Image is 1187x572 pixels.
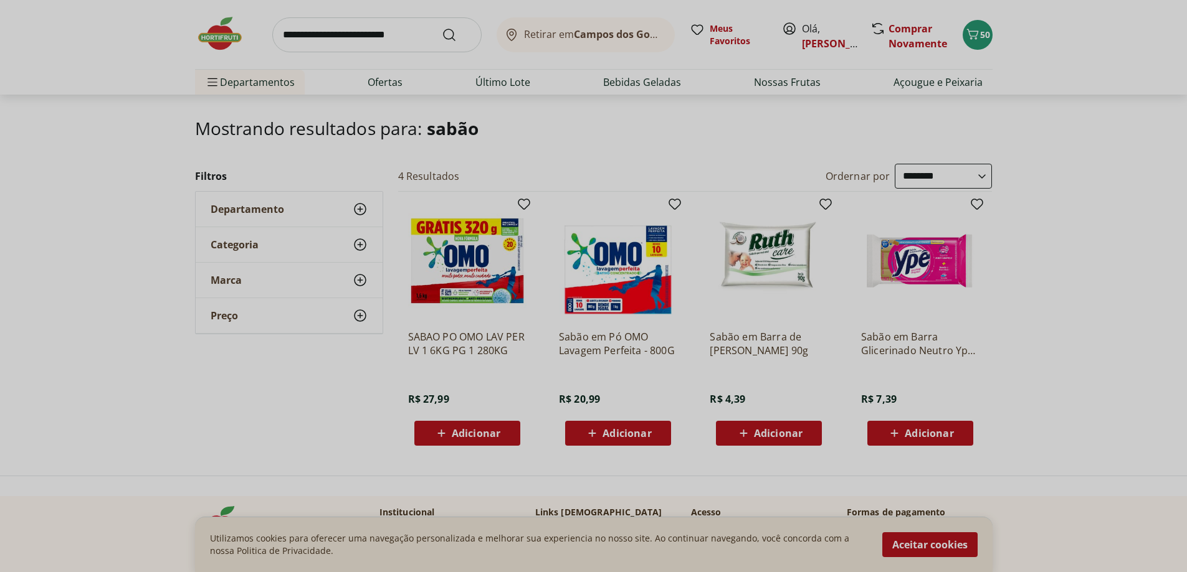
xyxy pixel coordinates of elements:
[195,15,257,52] img: Hortifruti
[690,22,767,47] a: Meus Favoritos
[574,27,800,41] b: Campos dos Goytacazes/[GEOGRAPHIC_DATA]
[867,421,973,446] button: Adicionar
[427,116,479,140] span: sabão
[211,274,242,286] span: Marca
[559,202,677,320] img: Sabão em Pó OMO Lavagem Perfeita - 800G
[889,22,947,50] a: Comprar Novamente
[894,75,983,90] a: Açougue e Peixaria
[802,37,883,50] a: [PERSON_NAME]
[452,428,500,438] span: Adicionar
[408,202,527,320] img: SABAO PO OMO LAV PER LV 1 6KG PG 1 280KG
[754,428,803,438] span: Adicionar
[691,506,722,518] p: Acesso
[861,202,980,320] img: Sabão em Barra Glicerinado Neutro Ype 180g
[754,75,821,90] a: Nossas Frutas
[716,421,822,446] button: Adicionar
[195,118,993,138] h1: Mostrando resultados para:
[196,227,383,262] button: Categoria
[414,421,520,446] button: Adicionar
[398,169,460,183] h2: 4 Resultados
[196,298,383,333] button: Preço
[211,309,238,322] span: Preço
[882,532,978,557] button: Aceitar cookies
[408,392,449,406] span: R$ 27,99
[272,17,482,52] input: search
[475,75,530,90] a: Último Lote
[205,67,220,97] button: Menu
[802,21,857,51] span: Olá,
[603,428,651,438] span: Adicionar
[408,330,527,357] a: SABAO PO OMO LAV PER LV 1 6KG PG 1 280KG
[497,17,675,52] button: Retirar emCampos dos Goytacazes/[GEOGRAPHIC_DATA]
[980,29,990,40] span: 50
[524,29,662,40] span: Retirar em
[710,392,745,406] span: R$ 4,39
[710,330,828,357] a: Sabão em Barra de [PERSON_NAME] 90g
[963,20,993,50] button: Carrinho
[826,169,890,183] label: Ordernar por
[535,506,662,518] p: Links [DEMOGRAPHIC_DATA]
[861,392,897,406] span: R$ 7,39
[368,75,403,90] a: Ofertas
[196,263,383,298] button: Marca
[710,22,767,47] span: Meus Favoritos
[559,392,600,406] span: R$ 20,99
[196,192,383,227] button: Departamento
[195,164,383,189] h2: Filtros
[847,506,993,518] p: Formas de pagamento
[205,67,295,97] span: Departamentos
[565,421,671,446] button: Adicionar
[211,203,284,215] span: Departamento
[195,506,257,543] img: Hortifruti
[379,506,435,518] p: Institucional
[442,27,472,42] button: Submit Search
[905,428,953,438] span: Adicionar
[861,330,980,357] a: Sabão em Barra Glicerinado Neutro Ype 180g
[603,75,681,90] a: Bebidas Geladas
[559,330,677,357] a: Sabão em Pó OMO Lavagem Perfeita - 800G
[710,202,828,320] img: Sabão em Barra de Coco Ruth 90g
[211,238,259,251] span: Categoria
[210,532,867,557] p: Utilizamos cookies para oferecer uma navegação personalizada e melhorar sua experiencia no nosso ...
